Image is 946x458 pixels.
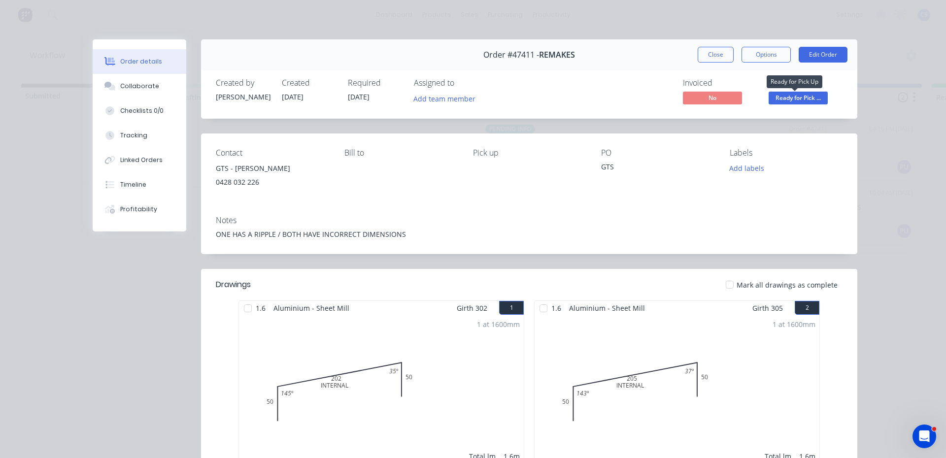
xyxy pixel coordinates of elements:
div: Bill to [344,148,457,158]
div: Assigned to [414,78,512,88]
button: Profitability [93,197,186,222]
button: 2 [795,301,819,315]
div: GTS [601,162,714,175]
span: Ready for Pick ... [769,92,828,104]
button: Checklists 0/0 [93,98,186,123]
div: Linked Orders [120,156,163,164]
span: 1.6 [547,301,565,315]
div: Order details [120,57,162,66]
span: No [683,92,742,104]
div: Drawings [216,279,251,291]
button: Add labels [724,162,770,175]
div: ONE HAS A RIPPLE / BOTH HAVE INCORRECT DIMENSIONS [216,229,843,239]
button: Order details [93,49,186,74]
span: Girth 305 [752,301,783,315]
button: Add team member [414,92,481,105]
div: 0428 032 226 [216,175,329,189]
span: Mark all drawings as complete [737,280,838,290]
button: Timeline [93,172,186,197]
div: Checklists 0/0 [120,106,164,115]
button: Edit Order [799,47,847,63]
div: Labels [730,148,843,158]
div: Collaborate [120,82,159,91]
div: [PERSON_NAME] [216,92,270,102]
div: Ready for Pick Up [767,75,822,88]
button: Close [698,47,734,63]
div: Invoiced [683,78,757,88]
span: Aluminium - Sheet Mill [270,301,353,315]
div: Notes [216,216,843,225]
button: Ready for Pick ... [769,92,828,106]
div: GTS - [PERSON_NAME]0428 032 226 [216,162,329,193]
span: [DATE] [282,92,304,101]
div: Profitability [120,205,157,214]
span: REMAKES [539,50,575,60]
div: Created [282,78,336,88]
span: Aluminium - Sheet Mill [565,301,649,315]
span: Order #47411 - [483,50,539,60]
span: 1.6 [252,301,270,315]
button: Options [742,47,791,63]
div: PO [601,148,714,158]
div: 1 at 1600mm [773,319,815,329]
button: Add team member [408,92,481,105]
div: GTS - [PERSON_NAME] [216,162,329,175]
div: Tracking [120,131,147,140]
button: Tracking [93,123,186,148]
button: Linked Orders [93,148,186,172]
span: Girth 302 [457,301,487,315]
div: Contact [216,148,329,158]
div: 1 at 1600mm [477,319,520,329]
iframe: Intercom live chat [912,425,936,448]
div: Pick up [473,148,586,158]
button: Collaborate [93,74,186,98]
div: Timeline [120,180,146,189]
div: Created by [216,78,270,88]
div: Required [348,78,402,88]
span: [DATE] [348,92,370,101]
button: 1 [499,301,524,315]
